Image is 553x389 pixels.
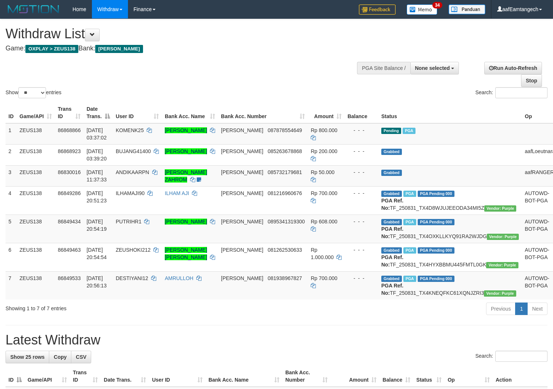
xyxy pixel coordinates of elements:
span: Rp 50.000 [311,169,335,175]
span: OXPLAY > ZEUS138 [25,45,78,53]
th: Status: activate to sort column ascending [413,366,445,387]
span: PGA Pending [418,191,454,197]
th: Bank Acc. Name: activate to sort column ascending [206,366,282,387]
a: [PERSON_NAME] [165,127,207,133]
a: [PERSON_NAME] [165,148,207,154]
span: 86830016 [58,169,81,175]
span: Marked by aafchomsokheang [403,128,415,134]
a: [PERSON_NAME] [PERSON_NAME] [165,247,207,260]
span: [PERSON_NAME] [221,127,263,133]
th: Bank Acc. Number: activate to sort column ascending [218,102,308,123]
span: [DATE] 11:37:33 [86,169,107,183]
span: [PERSON_NAME] [221,219,263,224]
span: Vendor URL: https://trx4.1velocity.biz [484,205,516,212]
a: Next [527,303,547,315]
span: 34 [432,2,442,8]
span: Marked by aafRornrotha [403,276,416,282]
th: User ID: activate to sort column ascending [113,102,162,123]
span: Copy 087878554649 to clipboard [268,127,302,133]
span: Vendor URL: https://trx4.1velocity.biz [487,234,519,240]
div: - - - [347,218,375,225]
span: Pending [381,128,401,134]
div: - - - [347,127,375,134]
span: KOMENK25 [116,127,144,133]
span: Grabbed [381,247,402,254]
td: 3 [6,165,17,186]
span: 86868923 [58,148,81,154]
td: ZEUS138 [17,243,55,271]
span: 86849533 [58,275,81,281]
th: Balance: activate to sort column ascending [379,366,413,387]
th: Date Trans.: activate to sort column ascending [101,366,149,387]
span: Copy 0895341319300 to clipboard [268,219,305,224]
a: Copy [49,351,71,363]
span: Vendor URL: https://trx4.1velocity.biz [484,290,516,297]
td: ZEUS138 [17,165,55,186]
span: 86868866 [58,127,81,133]
span: Copy 081938967827 to clipboard [268,275,302,281]
td: 1 [6,123,17,145]
span: ANDIKAARPN [116,169,149,175]
th: Game/API: activate to sort column ascending [17,102,55,123]
span: [PERSON_NAME] [221,148,263,154]
span: ILHAMAJI90 [116,190,145,196]
span: [PERSON_NAME] [95,45,143,53]
span: Grabbed [381,170,402,176]
span: Rp 608.000 [311,219,337,224]
div: PGA Site Balance / [357,62,410,74]
td: TF_250831_TX4OXKLLKYQ91RA2WJDG [378,215,522,243]
span: [DATE] 20:54:19 [86,219,107,232]
span: [DATE] 20:51:23 [86,190,107,204]
a: CSV [71,351,91,363]
a: [PERSON_NAME] [165,219,207,224]
span: Copy 081216960676 to clipboard [268,190,302,196]
td: TF_250831_TX4HYXBBMU445FMTL0GK [378,243,522,271]
td: 2 [6,144,17,165]
td: 7 [6,271,17,300]
td: ZEUS138 [17,271,55,300]
a: ILHAM AJI [165,190,189,196]
span: Marked by aafRornrotha [403,247,416,254]
input: Search: [495,87,547,98]
th: Amount: activate to sort column ascending [331,366,379,387]
div: Showing 1 to 7 of 7 entries [6,302,225,312]
th: Trans ID: activate to sort column ascending [70,366,101,387]
img: panduan.png [449,4,485,14]
span: [PERSON_NAME] [221,275,263,281]
span: Rp 800.000 [311,127,337,133]
th: Status [378,102,522,123]
span: Rp 700.000 [311,275,337,281]
img: Button%20Memo.svg [407,4,438,15]
span: [PERSON_NAME] [221,169,263,175]
a: Run Auto-Refresh [484,62,542,74]
span: Rp 700.000 [311,190,337,196]
span: PGA Pending [418,247,454,254]
span: Copy 085263678868 to clipboard [268,148,302,154]
div: - - - [347,169,375,176]
span: 86849286 [58,190,81,196]
td: ZEUS138 [17,186,55,215]
span: PGA Pending [418,219,454,225]
span: DESTIYANI12 [116,275,148,281]
a: Stop [521,74,542,87]
th: Bank Acc. Number: activate to sort column ascending [282,366,331,387]
span: Rp 1.000.000 [311,247,333,260]
span: Rp 200.000 [311,148,337,154]
button: None selected [410,62,459,74]
h1: Withdraw List [6,26,361,41]
span: Copy [54,354,67,360]
span: Show 25 rows [10,354,44,360]
span: [DATE] 20:56:13 [86,275,107,289]
div: - - - [347,275,375,282]
img: Feedback.jpg [359,4,396,15]
span: [PERSON_NAME] [221,247,263,253]
th: Game/API: activate to sort column ascending [25,366,70,387]
span: Marked by aafRornrotha [403,191,416,197]
div: - - - [347,190,375,197]
img: MOTION_logo.png [6,4,61,15]
td: 4 [6,186,17,215]
span: [PERSON_NAME] [221,190,263,196]
select: Showentries [18,87,46,98]
div: - - - [347,246,375,254]
th: Action [493,366,547,387]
